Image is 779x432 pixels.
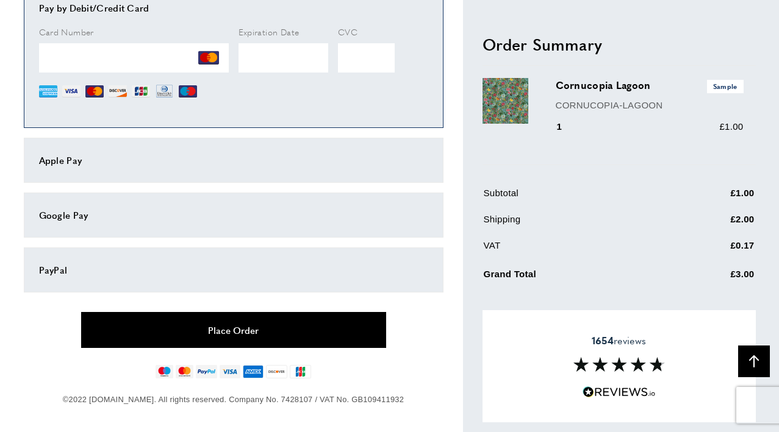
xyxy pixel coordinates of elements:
[243,365,264,378] img: american-express
[39,43,229,73] iframe: Secure Credit Card Frame - Credit Card Number
[556,119,580,134] div: 1
[556,78,744,93] h3: Cornucopia Lagoon
[707,80,744,93] span: Sample
[484,212,669,236] td: Shipping
[39,82,57,101] img: AE.png
[338,43,395,73] iframe: Secure Credit Card Frame - CVV
[109,82,127,101] img: DI.png
[592,333,614,347] strong: 1654
[573,357,665,372] img: Reviews section
[39,153,428,168] div: Apple Pay
[198,48,219,68] img: MC.png
[338,26,357,38] span: CVC
[63,395,404,404] span: ©2022 [DOMAIN_NAME]. All rights reserved. Company No. 7428107 / VAT No. GB109411932
[132,82,150,101] img: JCB.png
[179,82,197,101] img: MI.png
[556,97,744,112] p: CORNUCOPIA-LAGOON
[583,386,656,398] img: Reviews.io 5 stars
[266,365,287,378] img: discover
[239,26,300,38] span: Expiration Date
[176,365,193,378] img: mastercard
[483,78,528,124] img: Cornucopia Lagoon
[484,264,669,291] td: Grand Total
[483,308,572,322] span: Apply Discount Code
[39,208,428,222] div: Google Pay
[196,365,217,378] img: paypal
[670,186,755,210] td: £1.00
[39,263,428,277] div: PayPal
[719,121,743,132] span: £1.00
[592,335,646,347] span: reviews
[39,1,428,15] div: Pay by Debit/Credit Card
[62,82,81,101] img: VI.png
[670,264,755,291] td: £3.00
[81,312,386,348] button: Place Order
[220,365,240,378] img: visa
[670,238,755,262] td: £0.17
[85,82,104,101] img: MC.png
[155,82,174,101] img: DN.png
[670,212,755,236] td: £2.00
[484,186,669,210] td: Subtotal
[290,365,311,378] img: jcb
[156,365,173,378] img: maestro
[483,33,756,55] h2: Order Summary
[484,238,669,262] td: VAT
[239,43,329,73] iframe: Secure Credit Card Frame - Expiration Date
[39,26,94,38] span: Card Number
